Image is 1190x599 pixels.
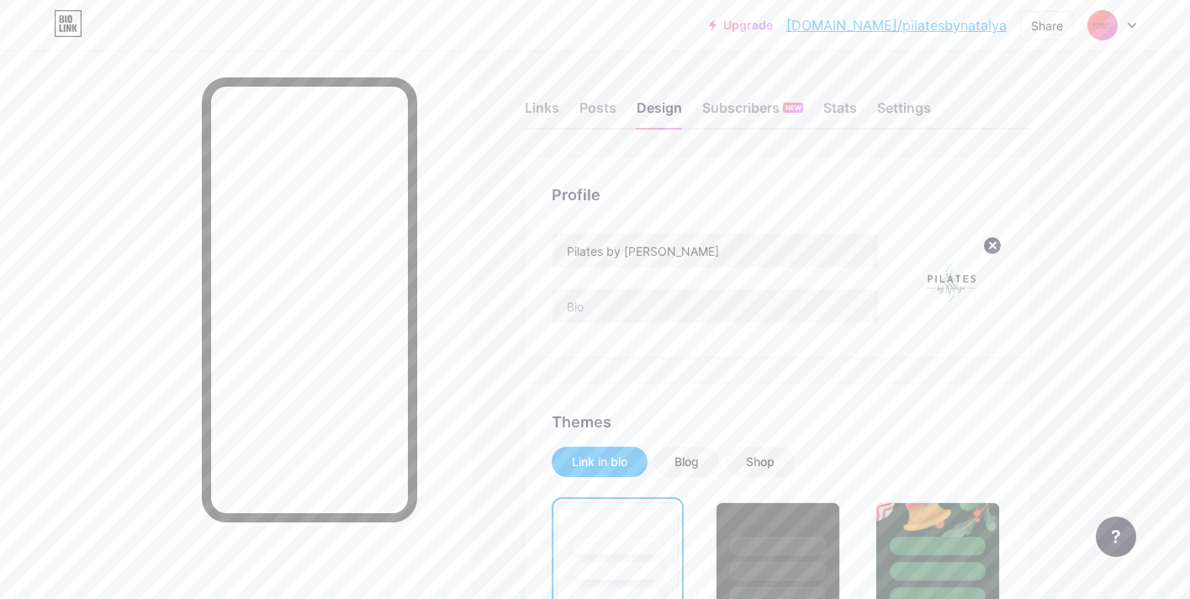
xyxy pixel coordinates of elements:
div: Profile [552,183,1002,206]
div: Settings [877,98,931,128]
img: pilatesbynatalya [1087,9,1119,41]
div: Design [637,98,682,128]
div: Link in bio [572,453,627,470]
a: Upgrade [709,19,773,32]
input: Bio [553,289,878,323]
div: Share [1031,17,1063,34]
img: pilatesbynatalya [906,233,1002,330]
div: Stats [823,98,857,128]
div: Shop [746,453,775,470]
a: [DOMAIN_NAME]/pilatesbynatalya [786,15,1007,35]
div: Links [525,98,559,128]
span: NEW [785,103,801,113]
div: Subscribers [702,98,803,128]
div: Blog [674,453,699,470]
div: Posts [579,98,616,128]
input: Name [553,234,878,268]
div: Themes [552,411,1002,433]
